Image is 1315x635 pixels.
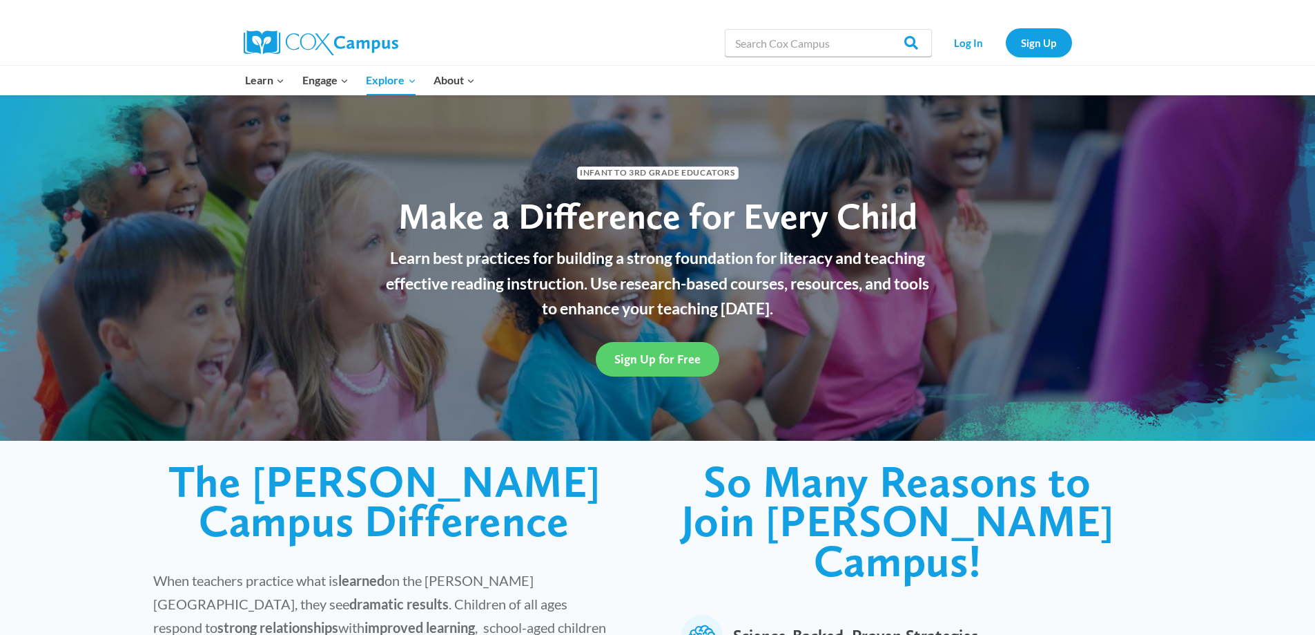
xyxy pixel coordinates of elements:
[577,167,739,180] span: Infant to 3rd Grade Educators
[244,30,398,55] img: Cox Campus
[338,572,384,589] strong: learned
[349,596,449,612] strong: dramatic results
[237,66,484,95] nav: Primary Navigation
[366,71,416,89] span: Explore
[434,71,475,89] span: About
[245,71,284,89] span: Learn
[596,342,719,376] a: Sign Up for Free
[939,28,1072,57] nav: Secondary Navigation
[168,455,601,548] span: The [PERSON_NAME] Campus Difference
[302,71,349,89] span: Engage
[614,352,701,366] span: Sign Up for Free
[378,245,937,321] p: Learn best practices for building a strong foundation for literacy and teaching effective reading...
[398,194,917,238] span: Make a Difference for Every Child
[1006,28,1072,57] a: Sign Up
[681,455,1114,587] span: So Many Reasons to Join [PERSON_NAME] Campus!
[725,29,932,57] input: Search Cox Campus
[939,28,999,57] a: Log In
